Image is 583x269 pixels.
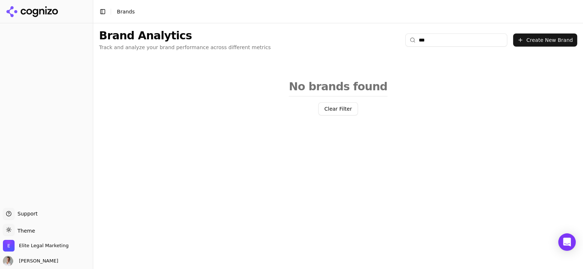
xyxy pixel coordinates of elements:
span: Elite Legal Marketing [19,242,68,249]
h2: No brands found [289,80,387,96]
button: Open organization switcher [3,240,68,252]
h1: Brand Analytics [99,29,271,42]
div: Open Intercom Messenger [558,233,576,251]
button: Create New Brand [513,33,577,47]
span: Brands [117,9,135,15]
button: Clear Filter [318,102,358,115]
img: Elite Legal Marketing [3,240,15,252]
button: Open user button [3,256,58,266]
p: Track and analyze your brand performance across different metrics [99,44,271,51]
img: Eric Bersano [3,256,13,266]
span: [PERSON_NAME] [16,258,58,264]
nav: breadcrumb [117,8,135,15]
span: Support [15,210,38,217]
span: Theme [15,228,35,234]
